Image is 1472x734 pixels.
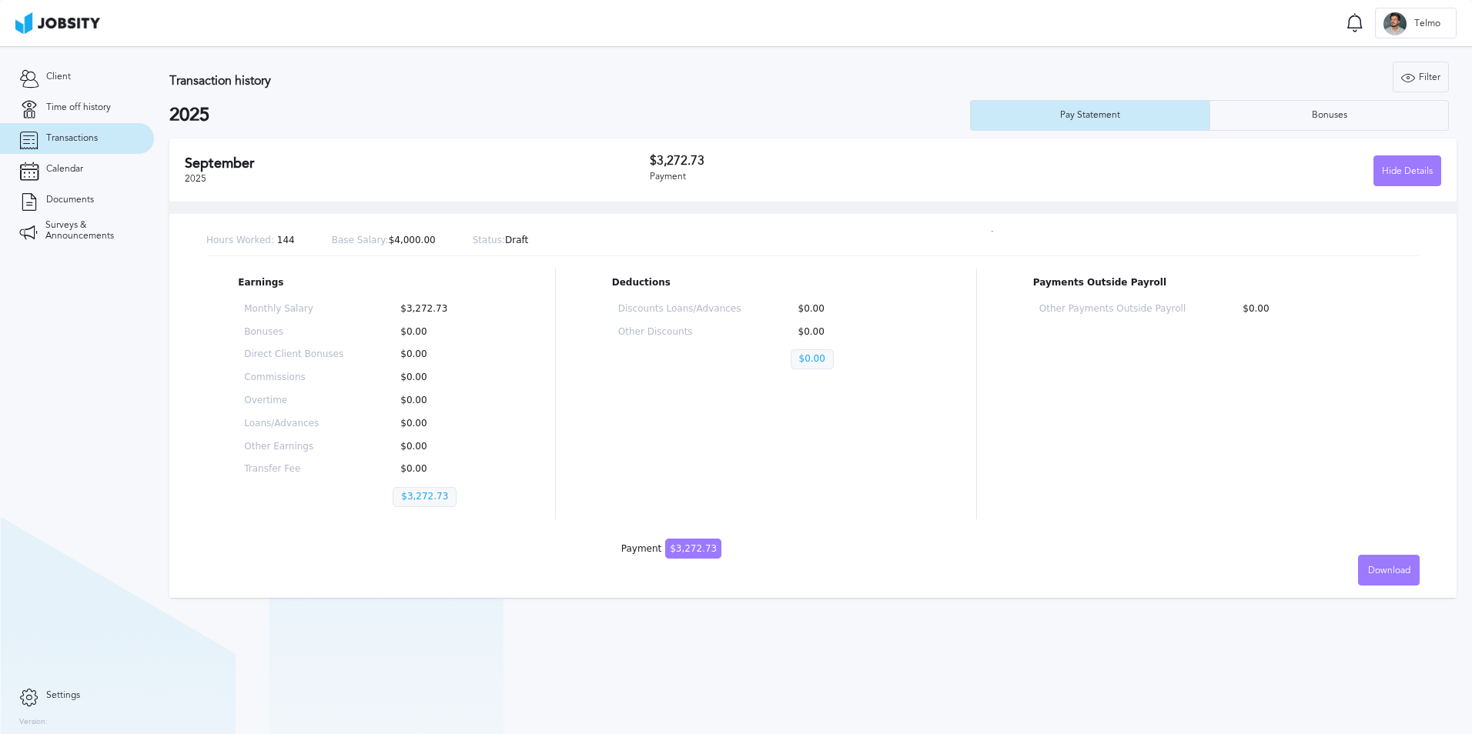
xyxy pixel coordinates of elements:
span: Documents [46,195,94,205]
div: Bonuses [1304,110,1355,121]
p: $3,272.73 [393,487,457,507]
p: Monthly Salary [244,304,343,315]
div: Hide Details [1374,156,1440,187]
h2: September [185,155,650,172]
button: Download [1358,555,1420,586]
p: Other Earnings [244,442,343,452]
p: $4,000.00 [332,235,436,246]
span: Transactions [46,133,98,144]
p: Draft [473,235,529,246]
span: Telmo [1407,18,1448,29]
span: 2025 [185,173,206,184]
h2: 2025 [169,105,970,126]
span: Calendar [46,164,83,175]
span: Base Salary: [332,235,389,245]
p: $0.00 [393,395,492,406]
p: Direct Client Bonuses [244,349,343,360]
span: Hours Worked: [206,235,274,245]
p: Earnings [238,278,498,289]
span: $3,272.73 [665,539,721,559]
p: $0.00 [791,349,834,369]
span: Surveys & Announcements [45,220,135,242]
p: $0.00 [393,327,492,338]
p: $0.00 [393,372,492,383]
span: Time off history [46,102,111,113]
div: Payment [621,544,721,555]
button: Hide Details [1373,155,1441,186]
p: $0.00 [393,464,492,475]
p: $0.00 [393,442,492,452]
span: Client [46,72,71,82]
button: Bonuses [1209,100,1449,131]
button: Filter [1393,62,1449,92]
p: Discounts Loans/Advances [618,304,741,315]
p: $0.00 [791,327,914,338]
div: Filter [1393,62,1448,93]
h3: Transaction history [169,74,870,88]
p: Loans/Advances [244,419,343,429]
p: Payments Outside Payroll [1033,278,1388,289]
p: $0.00 [393,419,492,429]
div: Payment [650,172,1045,182]
img: ab4bad089aa723f57921c736e9817d99.png [15,12,100,34]
p: $0.00 [393,349,492,360]
label: Version: [19,718,48,727]
p: Other Discounts [618,327,741,338]
div: T [1383,12,1407,35]
div: Pay Statement [1052,110,1128,121]
span: Download [1368,566,1410,576]
p: Overtime [244,395,343,406]
p: Deductions [612,278,919,289]
p: Bonuses [244,327,343,338]
h3: $3,272.73 [650,154,1045,168]
button: Pay Statement [970,100,1209,131]
p: Other Payments Outside Payroll [1039,304,1186,315]
span: Settings [46,690,80,701]
p: Transfer Fee [244,464,343,475]
p: $3,272.73 [393,304,492,315]
p: Commissions [244,372,343,383]
p: $0.00 [791,304,914,315]
span: Status: [473,235,505,245]
button: TTelmo [1375,8,1457,38]
p: 144 [206,235,295,246]
p: $0.00 [1235,304,1381,315]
